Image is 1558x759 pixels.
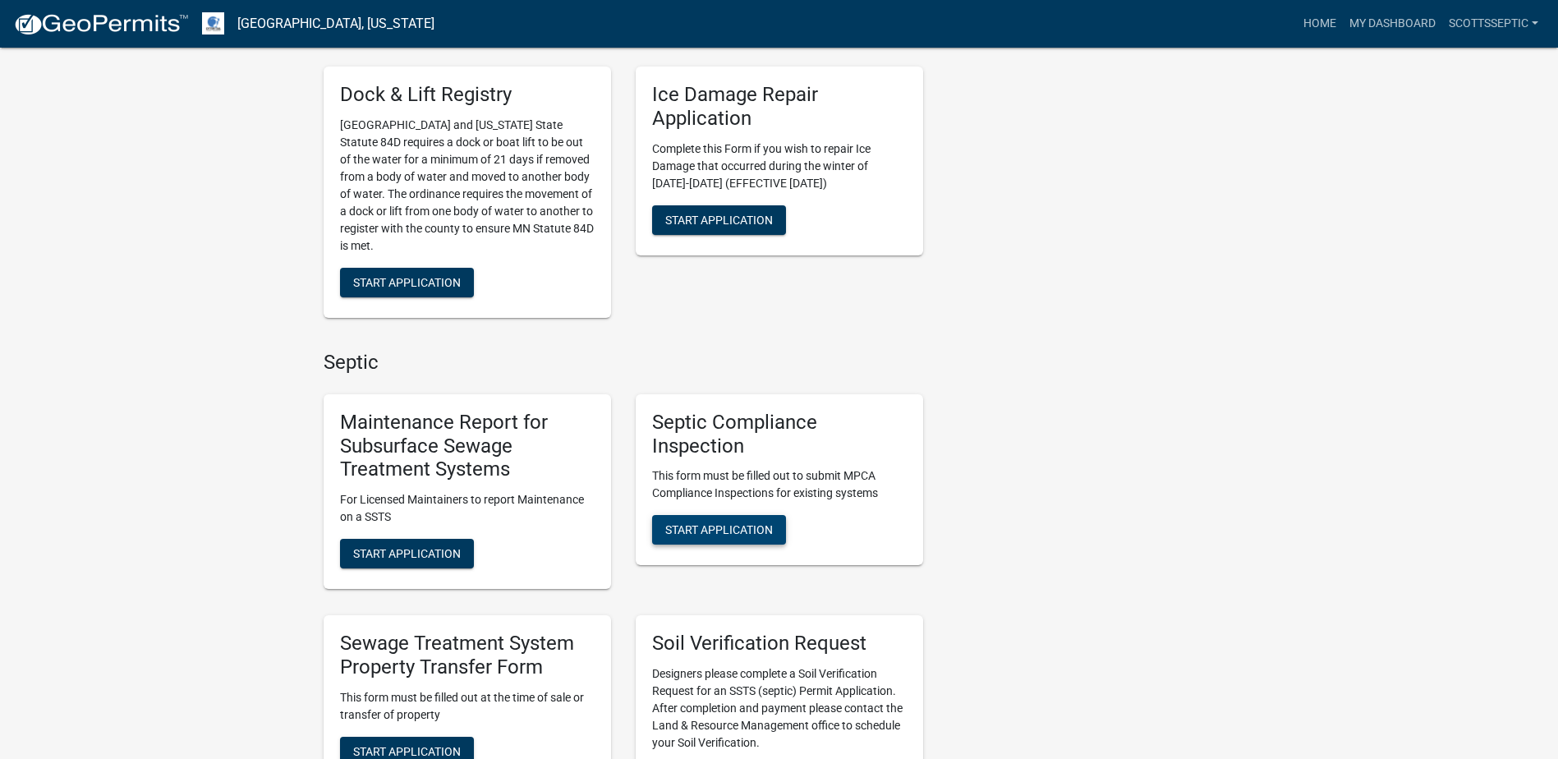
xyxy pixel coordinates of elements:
[652,467,907,502] p: This form must be filled out to submit MPCA Compliance Inspections for existing systems
[340,268,474,297] button: Start Application
[324,351,923,375] h4: Septic
[340,117,595,255] p: [GEOGRAPHIC_DATA] and [US_STATE] State Statute 84D requires a dock or boat lift to be out of the ...
[652,515,786,545] button: Start Application
[340,632,595,679] h5: Sewage Treatment System Property Transfer Form
[665,523,773,536] span: Start Application
[652,411,907,458] h5: Septic Compliance Inspection
[1442,8,1545,39] a: scottsseptic
[652,205,786,235] button: Start Application
[353,744,461,757] span: Start Application
[353,276,461,289] span: Start Application
[1297,8,1343,39] a: Home
[237,10,434,38] a: [GEOGRAPHIC_DATA], [US_STATE]
[652,632,907,655] h5: Soil Verification Request
[1343,8,1442,39] a: My Dashboard
[340,83,595,107] h5: Dock & Lift Registry
[652,83,907,131] h5: Ice Damage Repair Application
[340,689,595,724] p: This form must be filled out at the time of sale or transfer of property
[353,547,461,560] span: Start Application
[340,491,595,526] p: For Licensed Maintainers to report Maintenance on a SSTS
[340,539,474,568] button: Start Application
[652,140,907,192] p: Complete this Form if you wish to repair Ice Damage that occurred during the winter of [DATE]-[DA...
[665,213,773,226] span: Start Application
[652,665,907,752] p: Designers please complete a Soil Verification Request for an SSTS (septic) Permit Application. Af...
[202,12,224,34] img: Otter Tail County, Minnesota
[340,411,595,481] h5: Maintenance Report for Subsurface Sewage Treatment Systems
